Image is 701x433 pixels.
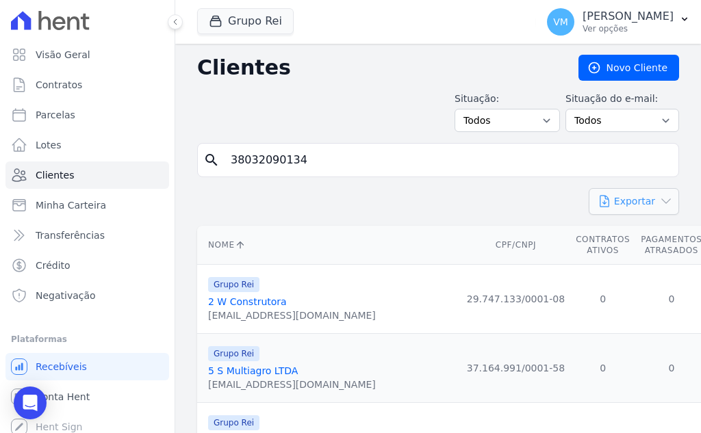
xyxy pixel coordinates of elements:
a: Lotes [5,131,169,159]
a: Minha Carteira [5,192,169,219]
a: Crédito [5,252,169,279]
span: Negativação [36,289,96,302]
th: Nome [197,226,461,265]
span: Clientes [36,168,74,182]
td: 29.747.133/0001-08 [461,265,570,334]
th: Contratos Ativos [570,226,635,265]
a: Parcelas [5,101,169,129]
a: Novo Cliente [578,55,679,81]
div: Open Intercom Messenger [14,386,47,419]
button: Grupo Rei [197,8,294,34]
label: Situação: [455,92,560,106]
span: Transferências [36,228,105,242]
span: Crédito [36,259,71,272]
a: Recebíveis [5,353,169,380]
td: 0 [570,265,635,334]
span: Minha Carteira [36,198,106,212]
a: 5 S Multiagro LTDA [208,365,298,376]
span: Grupo Rei [208,415,259,430]
td: 37.164.991/0001-58 [461,334,570,403]
a: Contratos [5,71,169,99]
i: search [203,152,220,168]
span: Parcelas [36,108,75,122]
span: Grupo Rei [208,346,259,361]
span: Conta Hent [36,390,90,404]
p: Ver opções [583,23,674,34]
span: Grupo Rei [208,277,259,292]
label: Situação do e-mail: [565,92,679,106]
span: Lotes [36,138,62,152]
span: Visão Geral [36,48,90,62]
a: Conta Hent [5,383,169,410]
span: VM [553,17,568,27]
th: CPF/CNPJ [461,226,570,265]
div: Plataformas [11,331,164,347]
div: [EMAIL_ADDRESS][DOMAIN_NAME] [208,309,376,322]
input: Buscar por nome, CPF ou e-mail [222,146,673,174]
td: 0 [570,334,635,403]
a: Transferências [5,222,169,249]
p: [PERSON_NAME] [583,10,674,23]
div: [EMAIL_ADDRESS][DOMAIN_NAME] [208,378,376,391]
h2: Clientes [197,55,557,80]
span: Recebíveis [36,360,87,373]
button: Exportar [589,188,679,215]
span: Contratos [36,78,82,92]
a: Negativação [5,282,169,309]
a: Visão Geral [5,41,169,68]
a: 2 W Construtora [208,296,287,307]
button: VM [PERSON_NAME] Ver opções [536,3,701,41]
a: Clientes [5,161,169,189]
